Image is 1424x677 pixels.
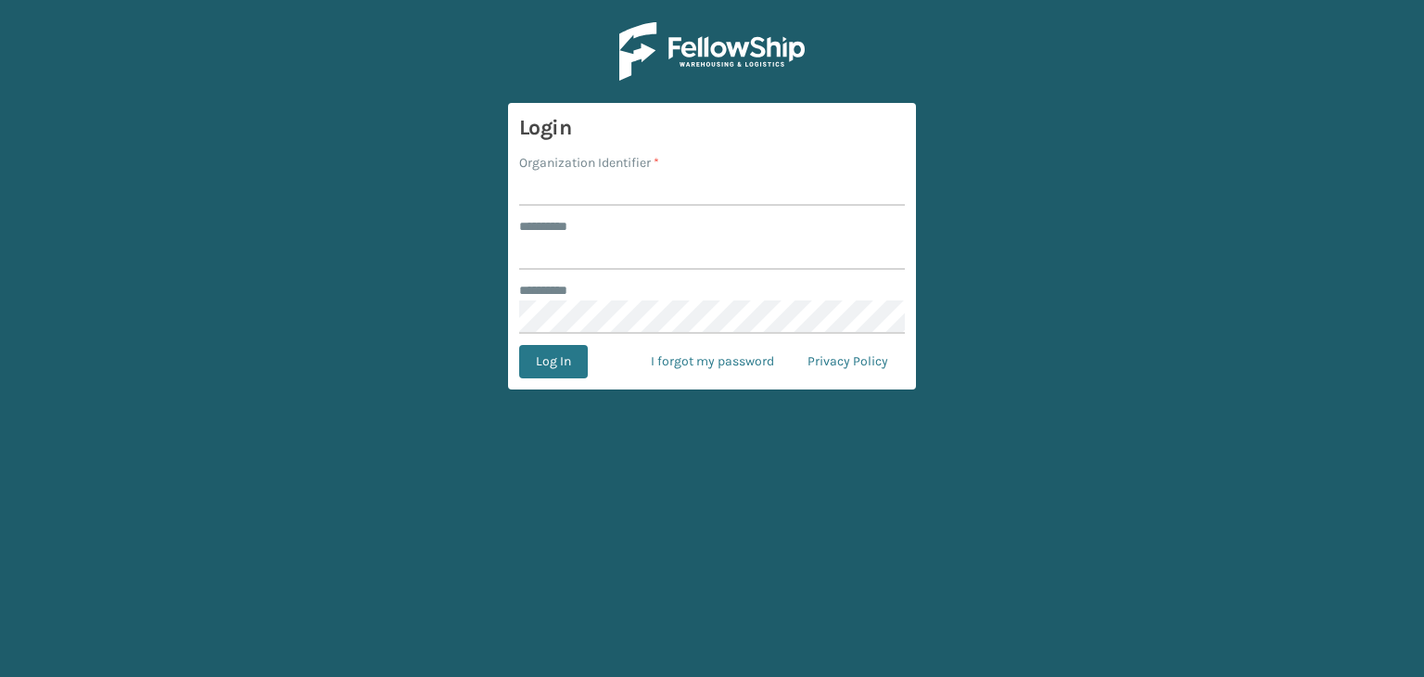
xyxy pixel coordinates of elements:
img: Logo [619,22,805,81]
a: I forgot my password [634,345,791,378]
h3: Login [519,114,905,142]
button: Log In [519,345,588,378]
label: Organization Identifier [519,153,659,172]
a: Privacy Policy [791,345,905,378]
